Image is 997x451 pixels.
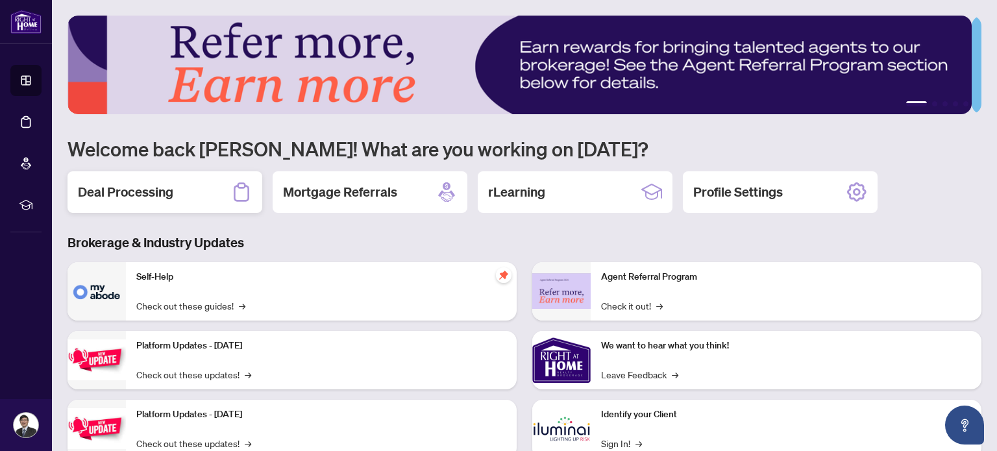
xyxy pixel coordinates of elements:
button: 4 [953,101,958,106]
img: Platform Updates - July 8, 2025 [68,408,126,449]
button: 3 [942,101,948,106]
a: Check out these updates!→ [136,367,251,382]
a: Sign In!→ [601,436,642,450]
span: → [672,367,678,382]
a: Check out these updates!→ [136,436,251,450]
span: pushpin [496,267,511,283]
img: Profile Icon [14,413,38,437]
h2: Mortgage Referrals [283,183,397,201]
p: We want to hear what you think! [601,339,971,353]
a: Check out these guides!→ [136,299,245,313]
button: 5 [963,101,968,106]
a: Check it out!→ [601,299,663,313]
button: 1 [906,101,927,106]
p: Platform Updates - [DATE] [136,408,506,422]
h3: Brokerage & Industry Updates [68,234,981,252]
a: Leave Feedback→ [601,367,678,382]
img: logo [10,10,42,34]
p: Agent Referral Program [601,270,971,284]
img: We want to hear what you think! [532,331,591,389]
p: Identify your Client [601,408,971,422]
h2: rLearning [488,183,545,201]
span: → [239,299,245,313]
span: → [635,436,642,450]
h2: Deal Processing [78,183,173,201]
button: Open asap [945,406,984,445]
button: 2 [932,101,937,106]
h1: Welcome back [PERSON_NAME]! What are you working on [DATE]? [68,136,981,161]
p: Self-Help [136,270,506,284]
img: Platform Updates - July 21, 2025 [68,339,126,380]
img: Agent Referral Program [532,273,591,309]
img: Self-Help [68,262,126,321]
h2: Profile Settings [693,183,783,201]
span: → [245,367,251,382]
span: → [656,299,663,313]
span: → [245,436,251,450]
img: Slide 0 [68,16,972,114]
p: Platform Updates - [DATE] [136,339,506,353]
